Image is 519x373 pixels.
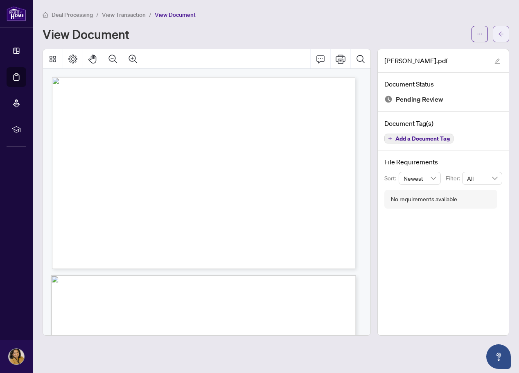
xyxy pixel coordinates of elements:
[494,58,500,64] span: edit
[498,31,504,37] span: arrow-left
[384,56,448,66] span: [PERSON_NAME].pdf
[52,11,93,18] span: Deal Processing
[396,94,443,105] span: Pending Review
[388,136,392,141] span: plus
[149,10,151,19] li: /
[467,172,497,184] span: All
[102,11,146,18] span: View Transaction
[384,134,454,143] button: Add a Document Tag
[446,174,462,183] p: Filter:
[384,95,393,103] img: Document Status
[391,195,457,204] div: No requirements available
[155,11,196,18] span: View Document
[96,10,99,19] li: /
[477,31,483,37] span: ellipsis
[7,6,26,21] img: logo
[384,118,502,128] h4: Document Tag(s)
[486,344,511,369] button: Open asap
[384,79,502,89] h4: Document Status
[43,12,48,18] span: home
[395,136,450,141] span: Add a Document Tag
[9,349,24,364] img: Profile Icon
[404,172,436,184] span: Newest
[43,27,129,41] h1: View Document
[384,174,399,183] p: Sort:
[384,157,502,167] h4: File Requirements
